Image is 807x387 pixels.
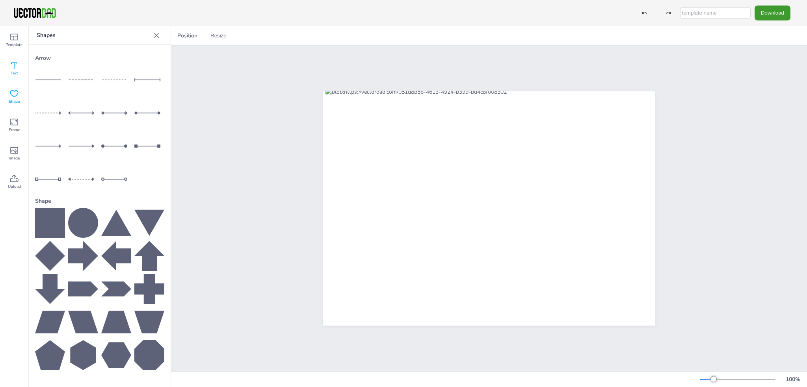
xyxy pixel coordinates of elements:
span: Image [9,155,20,161]
span: Frame [9,127,20,133]
span: Upload [8,183,21,190]
p: Shapes [37,26,150,45]
div: Arrow [35,51,164,65]
span: Text [11,70,18,76]
input: template name [680,7,751,19]
span: Position [176,32,199,39]
span: Shape [9,98,20,105]
div: 100 % [783,376,802,383]
button: Download [755,6,790,20]
span: Template [6,42,22,48]
div: Shape [35,194,164,208]
button: Resize [207,30,230,42]
img: VectorDad-1.png [13,7,57,19]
